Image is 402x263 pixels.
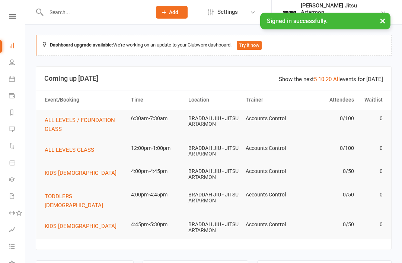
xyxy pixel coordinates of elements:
a: 10 [318,76,324,83]
td: 0/50 [300,216,357,233]
button: ALL LEVELS CLASS [45,145,99,154]
td: Accounts Control [242,186,300,203]
div: Show the next events for [DATE] [279,75,383,84]
a: Reports [9,105,26,122]
a: Assessments [9,222,26,239]
td: BRADDAH JIU - JITSU ARTARMON [185,110,242,133]
a: 20 [326,76,332,83]
th: Location [185,90,242,109]
td: 4:00pm-4:45pm [128,186,185,203]
td: Accounts Control [242,163,300,180]
a: People [9,55,26,71]
td: 12:00pm-1:00pm [128,139,185,157]
td: BRADDAH JIU - JITSU ARTARMON [185,139,242,163]
th: Attendees [300,90,357,109]
span: ALL LEVELS / FOUNDATION CLASS [45,117,115,132]
span: ALL LEVELS CLASS [45,147,94,153]
td: BRADDAH JIU - JITSU ARTARMON [185,163,242,186]
button: × [376,13,389,29]
td: 4:45pm-5:30pm [128,216,185,233]
span: Settings [217,4,238,20]
span: KIDS [DEMOGRAPHIC_DATA] [45,170,117,176]
td: 0 [357,163,386,180]
td: BRADDAH JIU - JITSU ARTARMON [185,216,242,239]
td: 0/100 [300,139,357,157]
h3: Coming up [DATE] [44,75,383,82]
td: 0 [357,110,386,127]
button: ALL LEVELS / FOUNDATION CLASS [45,116,124,134]
button: KIDS [DEMOGRAPHIC_DATA] [45,222,122,231]
td: 0 [357,216,386,233]
span: Signed in successfully. [267,17,328,25]
th: Waitlist [357,90,386,109]
input: Search... [44,7,146,17]
button: KIDS [DEMOGRAPHIC_DATA] [45,169,122,177]
a: Product Sales [9,155,26,172]
td: BRADDAH JIU - JITSU ARTARMON [185,186,242,209]
a: All [333,76,340,83]
div: [PERSON_NAME] Jitsu Artarmon [301,2,380,16]
td: 6:30am-7:30am [128,110,185,127]
a: 5 [314,76,317,83]
button: Try it now [237,41,262,50]
td: Accounts Control [242,139,300,157]
td: 0/50 [300,163,357,180]
a: Dashboard [9,38,26,55]
span: Add [169,9,178,15]
td: 0/100 [300,110,357,127]
button: Add [156,6,188,19]
th: Event/Booking [41,90,128,109]
span: KIDS [DEMOGRAPHIC_DATA] [45,223,117,230]
td: 0 [357,139,386,157]
a: Payments [9,88,26,105]
td: 0 [357,186,386,203]
td: 4:00pm-4:45pm [128,163,185,180]
th: Time [128,90,185,109]
div: We're working on an update to your Clubworx dashboard. [36,35,392,56]
td: Accounts Control [242,216,300,233]
th: Trainer [242,90,300,109]
span: TODDLERS [DEMOGRAPHIC_DATA] [45,193,103,209]
td: Accounts Control [242,110,300,127]
button: TODDLERS [DEMOGRAPHIC_DATA] [45,192,124,210]
a: Calendar [9,71,26,88]
strong: Dashboard upgrade available: [50,42,113,48]
img: thumb_image1701639914.png [282,5,297,20]
td: 0/50 [300,186,357,203]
